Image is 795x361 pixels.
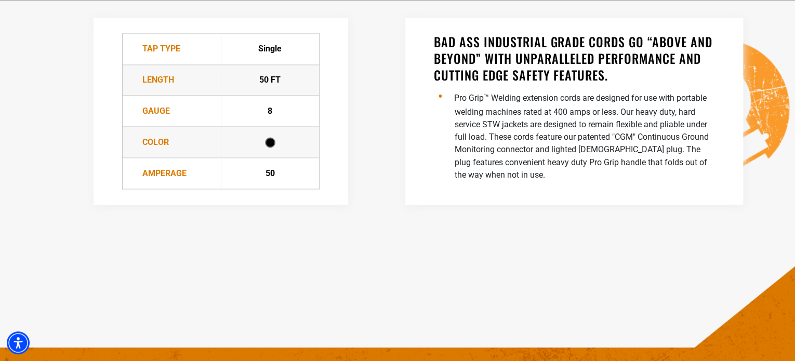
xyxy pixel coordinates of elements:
[123,127,221,158] td: Color
[455,87,714,181] li: Pro Grip™ Welding extension cords are designed for use with portable welding machines rated at 40...
[222,74,319,86] div: 50 FT
[221,33,320,64] td: Single
[222,105,319,117] div: 8
[123,96,221,127] td: Gauge
[221,157,320,189] td: 50
[434,33,714,83] h3: BAD ASS INDUSTRIAL GRADE CORDS GO “ABOVE AND BEYOND” WITH UNPARALLELED PERFORMANCE AND CUTTING ED...
[123,157,221,189] td: Amperage
[123,64,221,96] td: Length
[123,33,221,64] td: TAP Type
[7,331,30,354] div: Accessibility Menu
